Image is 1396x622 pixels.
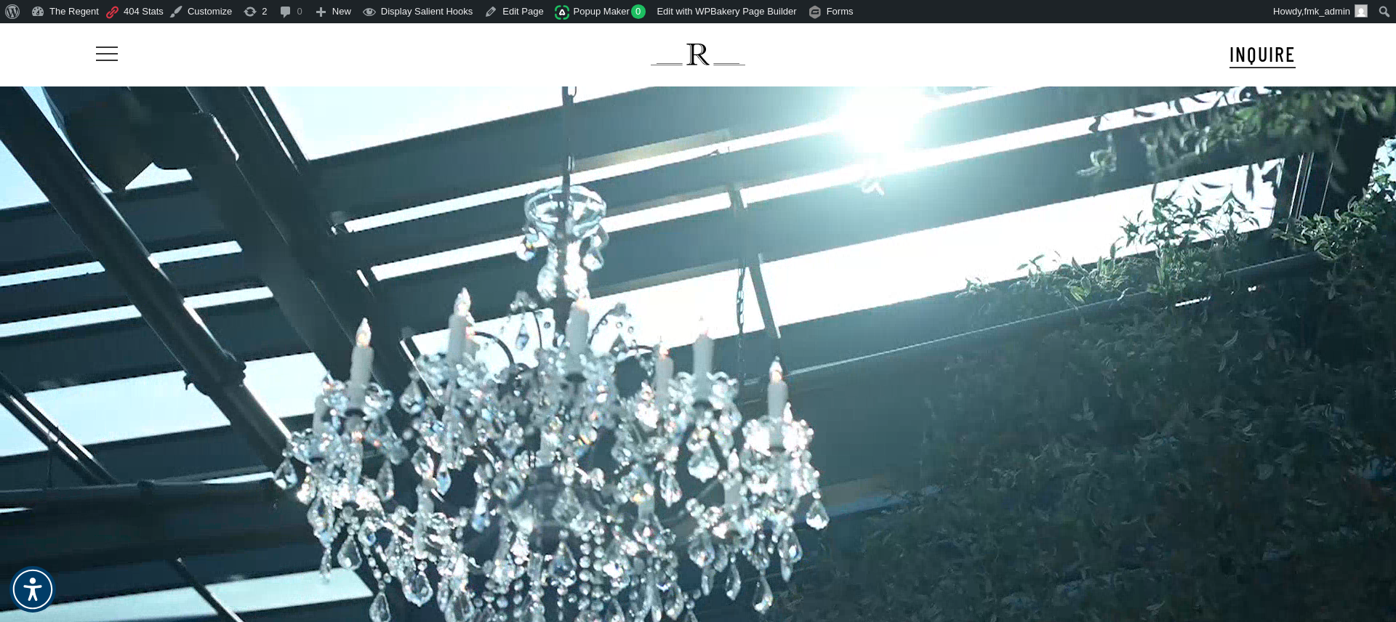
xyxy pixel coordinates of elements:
span: 0 [631,4,646,19]
img: The Regent [651,44,745,65]
div: Accessibility Menu [9,566,56,613]
span: INQUIRE [1229,41,1296,66]
span: fmk_admin [1304,6,1350,17]
a: Navigation Menu [93,47,118,62]
a: INQUIRE [1229,40,1296,68]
